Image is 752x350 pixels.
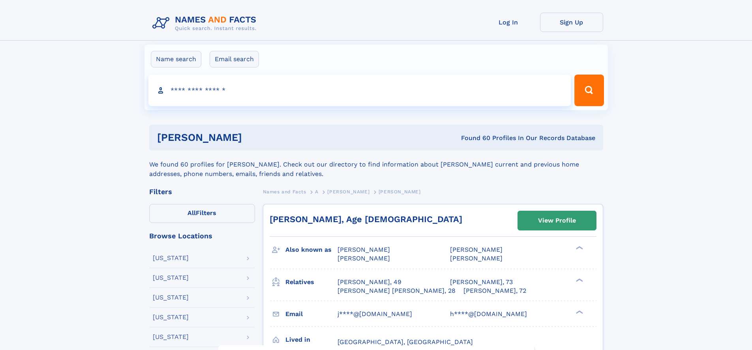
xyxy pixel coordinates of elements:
[148,75,571,106] input: search input
[538,211,576,230] div: View Profile
[149,232,255,240] div: Browse Locations
[149,204,255,223] label: Filters
[153,314,189,320] div: [US_STATE]
[351,134,595,142] div: Found 60 Profiles In Our Records Database
[285,275,338,289] h3: Relatives
[285,243,338,256] h3: Also known as
[285,307,338,321] h3: Email
[338,278,401,286] a: [PERSON_NAME], 49
[149,13,263,34] img: Logo Names and Facts
[153,255,189,261] div: [US_STATE]
[153,275,189,281] div: [US_STATE]
[574,309,583,314] div: ❯
[263,187,306,197] a: Names and Facts
[157,133,352,142] h1: [PERSON_NAME]
[379,189,421,195] span: [PERSON_NAME]
[149,150,603,179] div: We found 60 profiles for [PERSON_NAME]. Check out our directory to find information about [PERSON...
[518,211,596,230] a: View Profile
[188,209,196,217] span: All
[327,189,369,195] span: [PERSON_NAME]
[338,338,473,346] span: [GEOGRAPHIC_DATA], [GEOGRAPHIC_DATA]
[574,75,604,106] button: Search Button
[153,334,189,340] div: [US_STATE]
[463,286,526,295] a: [PERSON_NAME], 72
[210,51,259,67] label: Email search
[450,246,503,253] span: [PERSON_NAME]
[327,187,369,197] a: [PERSON_NAME]
[574,277,583,283] div: ❯
[153,294,189,301] div: [US_STATE]
[149,188,255,195] div: Filters
[338,286,456,295] a: [PERSON_NAME] [PERSON_NAME], 28
[285,333,338,346] h3: Lived in
[315,187,319,197] a: A
[315,189,319,195] span: A
[270,214,462,224] a: [PERSON_NAME], Age [DEMOGRAPHIC_DATA]
[338,246,390,253] span: [PERSON_NAME]
[450,255,503,262] span: [PERSON_NAME]
[574,245,583,251] div: ❯
[151,51,201,67] label: Name search
[450,278,513,286] a: [PERSON_NAME], 73
[540,13,603,32] a: Sign Up
[477,13,540,32] a: Log In
[338,255,390,262] span: [PERSON_NAME]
